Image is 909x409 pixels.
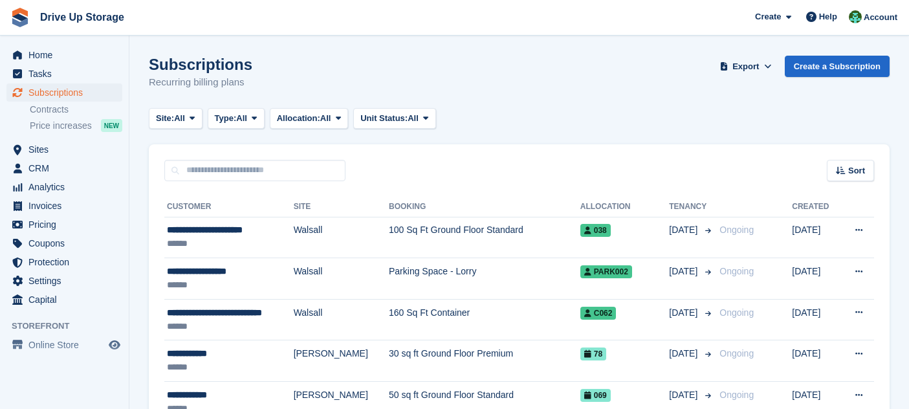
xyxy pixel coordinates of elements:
[669,197,714,217] th: Tenancy
[28,197,106,215] span: Invoices
[719,390,754,400] span: Ongoing
[149,56,252,73] h1: Subscriptions
[35,6,129,28] a: Drive Up Storage
[717,56,774,77] button: Export
[6,272,122,290] a: menu
[294,197,389,217] th: Site
[30,120,92,132] span: Price increases
[719,307,754,318] span: Ongoing
[6,65,122,83] a: menu
[732,60,759,73] span: Export
[28,46,106,64] span: Home
[28,159,106,177] span: CRM
[30,104,122,116] a: Contracts
[28,336,106,354] span: Online Store
[6,234,122,252] a: menu
[6,197,122,215] a: menu
[408,112,419,125] span: All
[389,258,580,300] td: Parking Space - Lorry
[156,112,174,125] span: Site:
[669,347,700,360] span: [DATE]
[6,159,122,177] a: menu
[6,140,122,159] a: menu
[30,118,122,133] a: Price increases NEW
[353,108,435,129] button: Unit Status: All
[792,299,839,340] td: [DATE]
[580,265,632,278] span: PARK002
[101,119,122,132] div: NEW
[719,348,754,359] span: Ongoing
[28,65,106,83] span: Tasks
[785,56,890,77] a: Create a Subscription
[294,299,389,340] td: Walsall
[28,253,106,271] span: Protection
[174,112,185,125] span: All
[864,11,897,24] span: Account
[6,253,122,271] a: menu
[389,299,580,340] td: 160 Sq Ft Container
[12,320,129,333] span: Storefront
[28,83,106,102] span: Subscriptions
[28,291,106,309] span: Capital
[6,291,122,309] a: menu
[277,112,320,125] span: Allocation:
[28,140,106,159] span: Sites
[849,10,862,23] img: Camille
[719,225,754,235] span: Ongoing
[6,336,122,354] a: menu
[792,217,839,258] td: [DATE]
[294,340,389,382] td: [PERSON_NAME]
[6,178,122,196] a: menu
[28,216,106,234] span: Pricing
[792,340,839,382] td: [DATE]
[389,340,580,382] td: 30 sq ft Ground Floor Premium
[848,164,865,177] span: Sort
[755,10,781,23] span: Create
[294,217,389,258] td: Walsall
[580,307,617,320] span: C062
[270,108,349,129] button: Allocation: All
[819,10,837,23] span: Help
[6,46,122,64] a: menu
[28,272,106,290] span: Settings
[669,265,700,278] span: [DATE]
[215,112,237,125] span: Type:
[107,337,122,353] a: Preview store
[208,108,265,129] button: Type: All
[10,8,30,27] img: stora-icon-8386f47178a22dfd0bd8f6a31ec36ba5ce8667c1dd55bd0f319d3a0aa187defe.svg
[719,266,754,276] span: Ongoing
[236,112,247,125] span: All
[28,234,106,252] span: Coupons
[669,306,700,320] span: [DATE]
[389,197,580,217] th: Booking
[580,197,670,217] th: Allocation
[389,217,580,258] td: 100 Sq Ft Ground Floor Standard
[149,108,203,129] button: Site: All
[6,83,122,102] a: menu
[580,224,611,237] span: 038
[320,112,331,125] span: All
[149,75,252,90] p: Recurring billing plans
[792,258,839,300] td: [DATE]
[164,197,294,217] th: Customer
[580,389,611,402] span: 069
[580,348,606,360] span: 78
[669,223,700,237] span: [DATE]
[669,388,700,402] span: [DATE]
[6,216,122,234] a: menu
[792,197,839,217] th: Created
[294,258,389,300] td: Walsall
[360,112,408,125] span: Unit Status:
[28,178,106,196] span: Analytics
